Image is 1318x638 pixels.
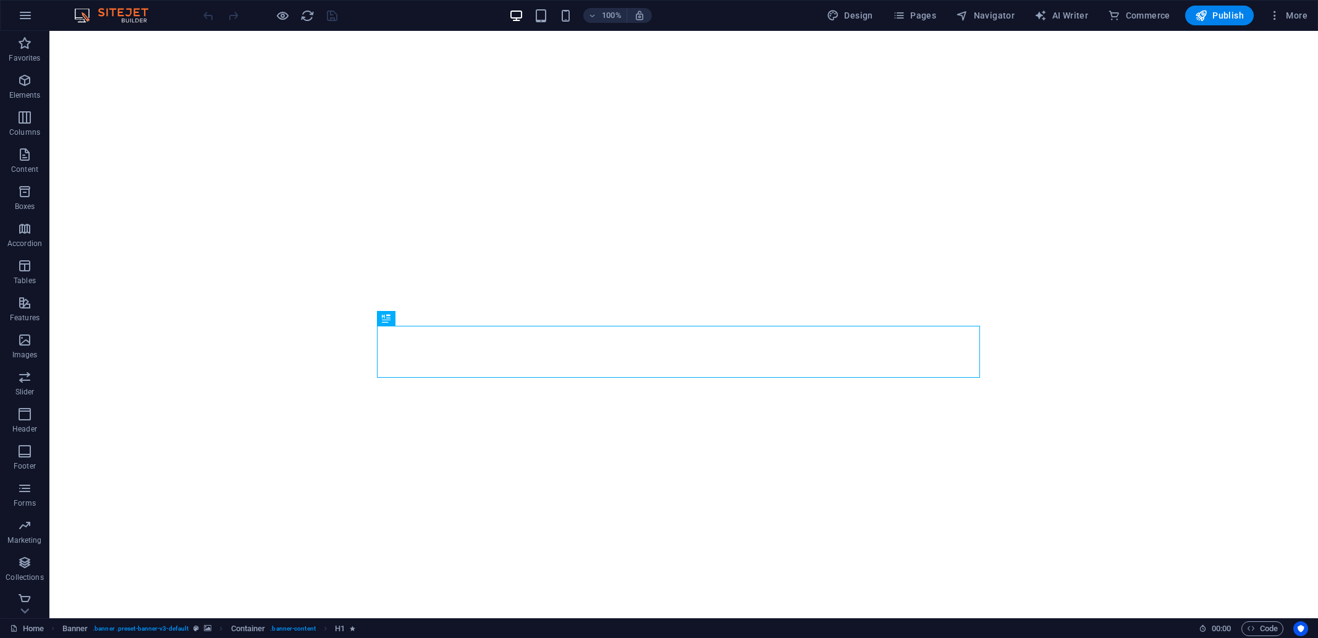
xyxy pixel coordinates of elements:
[1108,9,1170,22] span: Commerce
[270,621,315,636] span: . banner-content
[93,621,188,636] span: . banner .preset-banner-v3-default
[12,350,38,360] p: Images
[951,6,1020,25] button: Navigator
[6,572,43,582] p: Collections
[1212,621,1231,636] span: 00 00
[71,8,164,23] img: Editor Logo
[1241,621,1283,636] button: Code
[7,535,41,545] p: Marketing
[1220,624,1222,633] span: :
[14,276,36,286] p: Tables
[602,8,622,23] h6: 100%
[956,9,1015,22] span: Navigator
[1293,621,1308,636] button: Usercentrics
[1247,621,1278,636] span: Code
[634,10,645,21] i: On resize automatically adjust zoom level to fit chosen device.
[231,621,266,636] span: Click to select. Double-click to edit
[1269,9,1307,22] span: More
[822,6,878,25] div: Design (Ctrl+Alt+Y)
[888,6,941,25] button: Pages
[1264,6,1312,25] button: More
[10,313,40,323] p: Features
[9,53,40,63] p: Favorites
[1185,6,1254,25] button: Publish
[204,625,211,632] i: This element contains a background
[583,8,627,23] button: 100%
[62,621,88,636] span: Click to select. Double-click to edit
[11,164,38,174] p: Content
[300,9,315,23] i: Reload page
[7,239,42,249] p: Accordion
[12,424,37,434] p: Header
[1199,621,1231,636] h6: Session time
[822,6,878,25] button: Design
[62,621,356,636] nav: breadcrumb
[275,8,290,23] button: Click here to leave preview mode and continue editing
[193,625,199,632] i: This element is a customizable preset
[1029,6,1093,25] button: AI Writer
[350,625,355,632] i: Element contains an animation
[1103,6,1175,25] button: Commerce
[1195,9,1244,22] span: Publish
[9,127,40,137] p: Columns
[15,202,35,211] p: Boxes
[300,8,315,23] button: reload
[14,461,36,471] p: Footer
[827,9,873,22] span: Design
[15,387,35,397] p: Slider
[10,621,44,636] a: Click to cancel selection. Double-click to open Pages
[335,621,345,636] span: Click to select. Double-click to edit
[14,498,36,508] p: Forms
[893,9,936,22] span: Pages
[1034,9,1088,22] span: AI Writer
[9,90,41,100] p: Elements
